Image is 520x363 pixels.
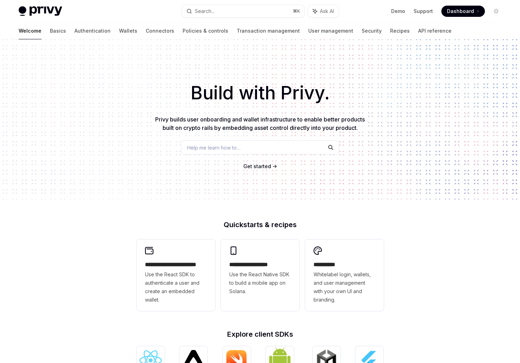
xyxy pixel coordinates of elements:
[229,270,291,296] span: Use the React Native SDK to build a mobile app on Solana.
[19,6,62,16] img: light logo
[221,239,300,311] a: **** **** **** ***Use the React Native SDK to build a mobile app on Solana.
[308,5,339,18] button: Ask AI
[414,8,433,15] a: Support
[137,221,384,228] h2: Quickstarts & recipes
[491,6,502,17] button: Toggle dark mode
[155,116,365,131] span: Privy builds user onboarding and wallet infrastructure to enable better products built on crypto ...
[19,22,41,39] a: Welcome
[195,7,215,15] div: Search...
[447,8,474,15] span: Dashboard
[314,270,375,304] span: Whitelabel login, wallets, and user management with your own UI and branding.
[137,331,384,338] h2: Explore client SDKs
[320,8,334,15] span: Ask AI
[119,22,137,39] a: Wallets
[187,144,241,151] span: Help me learn how to…
[182,5,304,18] button: Search...⌘K
[441,6,485,17] a: Dashboard
[145,270,207,304] span: Use the React SDK to authenticate a user and create an embedded wallet.
[74,22,111,39] a: Authentication
[243,163,271,170] a: Get started
[183,22,228,39] a: Policies & controls
[418,22,452,39] a: API reference
[391,8,405,15] a: Demo
[390,22,410,39] a: Recipes
[308,22,353,39] a: User management
[11,79,509,107] h1: Build with Privy.
[50,22,66,39] a: Basics
[146,22,174,39] a: Connectors
[243,163,271,169] span: Get started
[237,22,300,39] a: Transaction management
[305,239,384,311] a: **** *****Whitelabel login, wallets, and user management with your own UI and branding.
[293,8,300,14] span: ⌘ K
[362,22,382,39] a: Security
